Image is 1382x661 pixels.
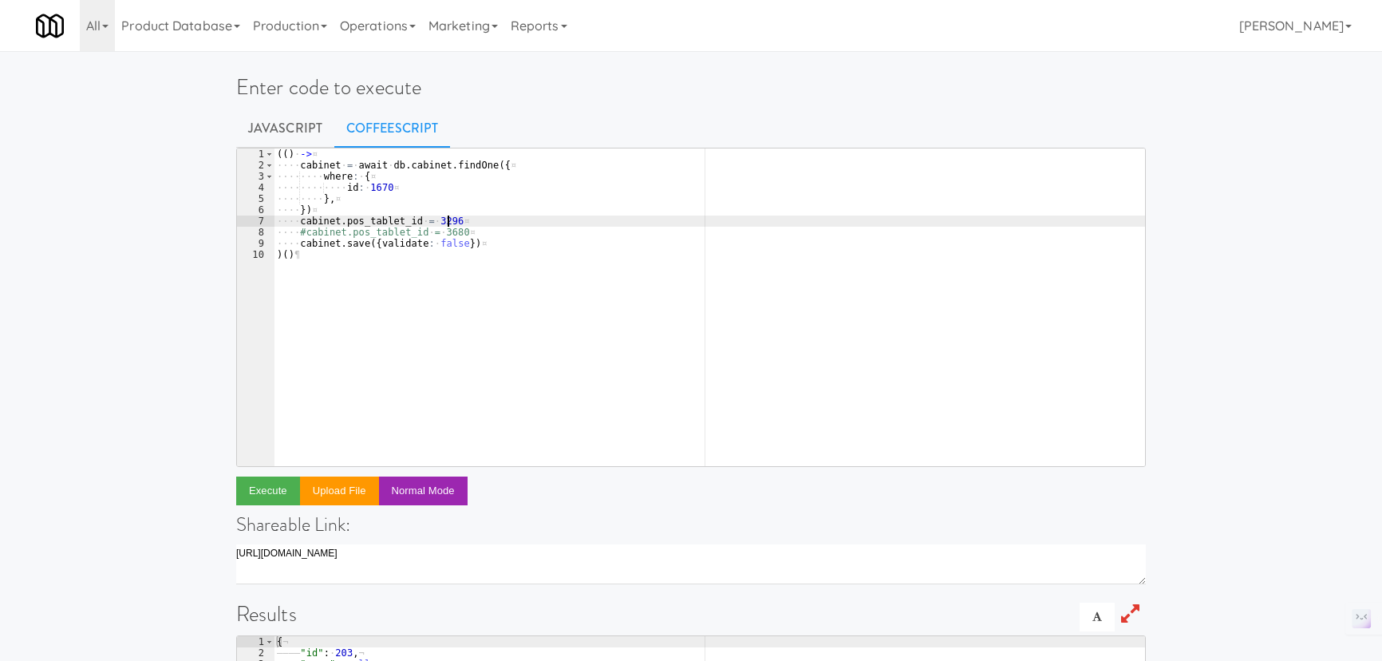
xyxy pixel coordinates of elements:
[300,477,379,505] button: Upload file
[237,238,274,249] div: 9
[36,12,64,40] img: Micromart
[237,182,274,193] div: 4
[236,603,1146,626] h1: Results
[237,647,274,659] div: 2
[236,109,334,148] a: Javascript
[236,514,1146,535] h4: Shareable Link:
[379,477,468,505] button: Normal Mode
[236,544,1146,584] textarea: [URL][DOMAIN_NAME]
[236,76,1146,99] h1: Enter code to execute
[237,227,274,238] div: 8
[237,160,274,171] div: 2
[237,249,274,260] div: 10
[237,204,274,216] div: 6
[237,216,274,227] div: 7
[237,148,274,160] div: 1
[237,636,274,647] div: 1
[236,477,300,505] button: Execute
[237,193,274,204] div: 5
[237,171,274,182] div: 3
[334,109,450,148] a: CoffeeScript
